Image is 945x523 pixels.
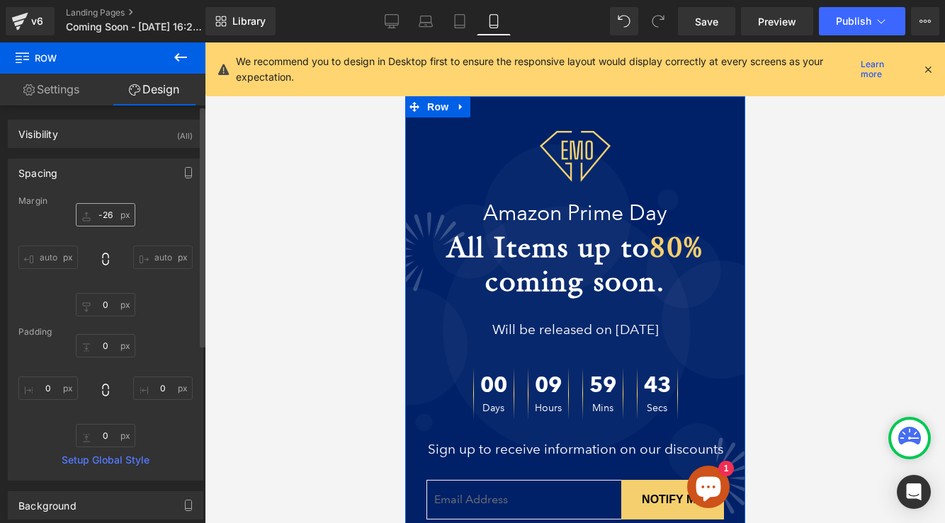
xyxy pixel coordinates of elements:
[239,360,266,370] span: Secs
[80,221,260,255] b: coming soon.
[42,187,298,222] b: All Items up to
[18,159,57,179] div: Spacing
[76,334,135,357] input: 0
[409,7,443,35] a: Laptop
[18,454,193,466] a: Setup Global Style
[758,14,796,29] span: Preview
[18,54,47,75] span: Row
[66,7,229,18] a: Landing Pages
[76,293,135,316] input: 0
[911,7,939,35] button: More
[205,7,276,35] a: New Library
[130,332,157,360] span: 09
[11,277,329,298] p: Will be released on [DATE]
[855,61,911,78] a: Learn more
[644,7,672,35] button: Redo
[177,120,193,144] div: (All)
[120,7,220,44] img: Fe Noel
[819,7,905,35] button: Publish
[18,120,58,140] div: Visibility
[11,154,329,188] p: Amazon Prime Day
[184,360,211,370] span: Mins
[14,42,156,74] span: Row
[443,7,477,35] a: Tablet
[610,7,638,35] button: Undo
[18,492,77,512] div: Background
[66,21,202,33] span: Coming Soon - [DATE] 16:20:26
[244,187,298,222] font: 80%
[375,7,409,35] a: Desktop
[47,54,65,75] a: Expand / Collapse
[133,377,193,400] input: 0
[18,327,193,337] div: Padding
[6,7,55,35] a: v6
[216,437,319,477] button: NOTIFY ME
[75,360,102,370] span: Days
[741,7,813,35] a: Preview
[76,203,135,226] input: 0
[836,16,871,27] span: Publish
[76,424,135,447] input: 0
[278,423,329,469] inbox-online-store-chat: Shopify online store chat
[477,7,511,35] a: Mobile
[103,74,205,105] a: Design
[239,332,266,360] span: 43
[18,246,78,269] input: 0
[695,14,718,29] span: Save
[184,332,211,360] span: 59
[21,396,319,418] p: Sign up to receive information on our discounts
[236,54,855,85] p: We recommend you to design in Desktop first to ensure the responsive layout would display correct...
[133,246,193,269] input: 0
[75,332,102,360] span: 00
[21,437,220,477] input: Email Address
[28,12,46,30] div: v6
[232,15,266,28] span: Library
[18,377,78,400] input: 0
[897,475,931,509] div: Open Intercom Messenger
[18,196,193,206] div: Margin
[130,360,157,370] span: Hours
